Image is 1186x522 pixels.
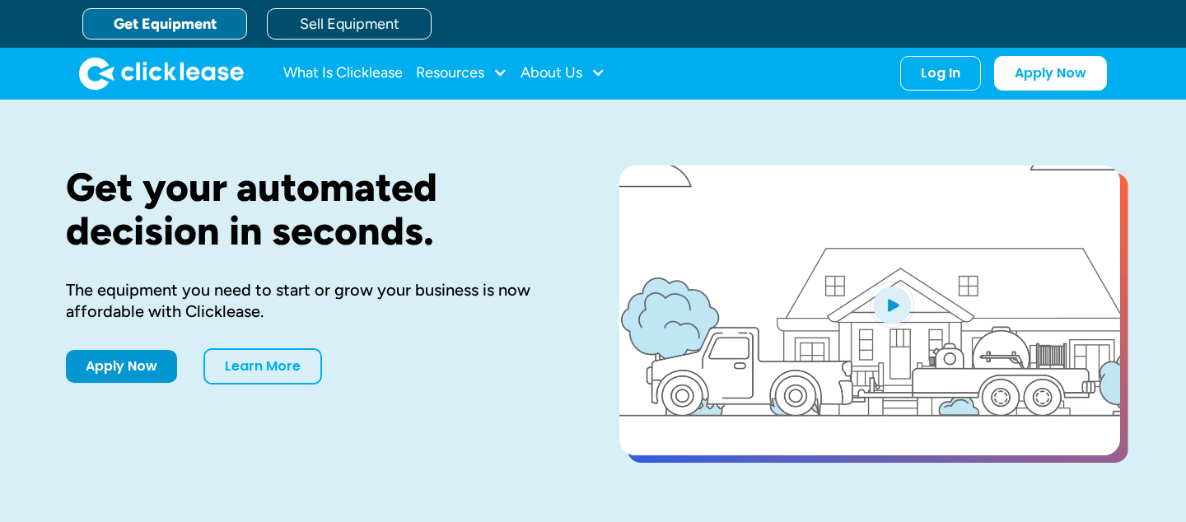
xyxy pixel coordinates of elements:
[283,57,403,90] a: What Is Clicklease
[203,348,322,385] a: Learn More
[521,57,605,90] div: About Us
[66,350,177,383] a: Apply Now
[619,165,1120,455] a: open lightbox
[416,57,507,90] div: Resources
[921,65,960,82] div: Log In
[994,56,1107,91] a: Apply Now
[870,282,914,328] img: Blue play button logo on a light blue circular background
[66,279,567,322] div: The equipment you need to start or grow your business is now affordable with Clicklease.
[79,57,244,90] a: home
[82,8,247,40] a: Get Equipment
[79,57,244,90] img: Clicklease logo
[66,165,567,253] h1: Get your automated decision in seconds.
[267,8,432,40] a: Sell Equipment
